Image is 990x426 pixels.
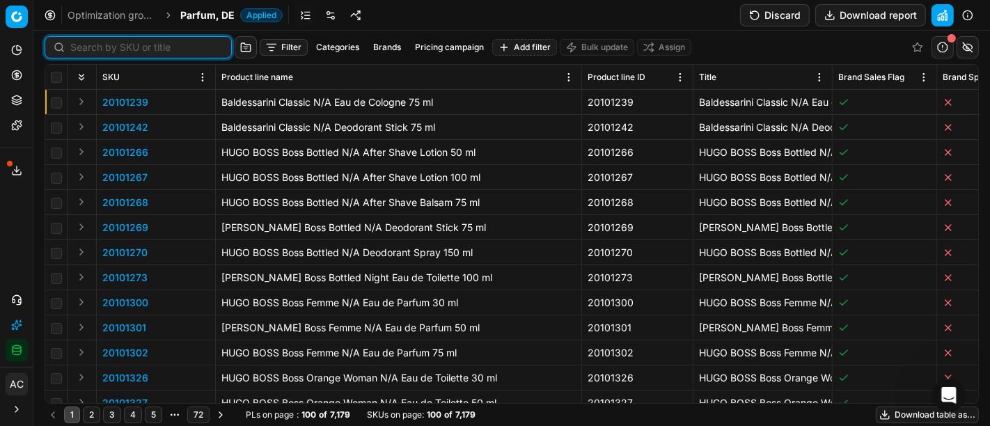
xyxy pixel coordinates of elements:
div: HUGO BOSS Boss Bottled N/A Deodorant Spray 150 ml [221,246,576,260]
button: Assign [637,39,691,56]
button: 20101239 [102,95,148,109]
div: 20101273 [588,271,687,285]
span: AC [6,374,27,395]
span: SKU [102,72,120,83]
button: Expand [73,294,90,310]
button: 20101269 [102,221,148,235]
p: Baldessarini Classic N/A Deodorant Stick 75 ml [699,120,826,134]
button: 20101267 [102,171,148,184]
button: Bulk update [560,39,634,56]
div: HUGO BOSS Boss Orange Woman N/A Eau de Toilette 30 ml [221,371,576,385]
span: Product line name [221,72,293,83]
p: 20101273 [102,271,148,285]
button: AC [6,373,28,395]
span: SKUs on page : [367,409,424,420]
div: HUGO BOSS Boss Orange Woman N/A Eau de Toilette 50 ml [221,396,576,410]
div: 20101326 [588,371,687,385]
button: Expand [73,168,90,185]
button: 20101270 [102,246,148,260]
button: Expand [73,269,90,285]
button: Filter [260,39,308,56]
button: 2 [83,407,100,423]
button: Expand [73,143,90,160]
div: [PERSON_NAME] Boss Bottled N/A Deodorant Stick 75 ml [221,221,576,235]
div: Baldessarini Classic N/A Deodorant Stick 75 ml [221,120,576,134]
a: Optimization groups [68,8,157,22]
strong: 7,179 [330,409,350,420]
div: 20101266 [588,145,687,159]
button: Download table as... [876,407,979,423]
button: Download report [815,4,926,26]
button: Categories [311,39,365,56]
strong: 7,179 [455,409,476,420]
div: 20101302 [588,346,687,360]
div: HUGO BOSS Boss Bottled N/A After Shave Lotion 100 ml [221,171,576,184]
button: 3 [103,407,121,423]
button: 72 [187,407,210,423]
div: [PERSON_NAME] Boss Femme N/A Eau de Parfum 50 ml [221,321,576,335]
p: HUGO BOSS Boss Femme N/A Eau de Parfum 75 ml [699,346,826,360]
div: 20101242 [588,120,687,134]
button: Expand [73,369,90,386]
p: HUGO BOSS Boss Bottled N/A Deodorant Spray 150 ml [699,246,826,260]
div: HUGO BOSS Boss Bottled N/A After Shave Balsam 75 ml [221,196,576,210]
button: Brands [368,39,407,56]
p: HUGO BOSS Boss Bottled N/A After Shave Lotion 100 ml [699,171,826,184]
span: Brand Sales Flag [838,72,904,83]
div: HUGO BOSS Boss Femme N/A Eau de Parfum 30 ml [221,296,576,310]
strong: of [319,409,327,420]
div: 20101327 [588,396,687,410]
p: [PERSON_NAME] Boss Femme N/A Eau de Parfum 50 ml [699,321,826,335]
button: Expand [73,394,90,411]
button: Expand [73,244,90,260]
button: Go to next page [212,407,229,423]
button: Expand [73,219,90,235]
div: [PERSON_NAME] Boss Bottled Night Eau de Toilette 100 ml [221,271,576,285]
p: 20101327 [102,396,148,410]
strong: of [444,409,453,420]
button: 20101302 [102,346,148,360]
button: 20101301 [102,321,146,335]
button: Expand [73,194,90,210]
nav: breadcrumb [68,8,283,22]
input: Search by SKU or title [70,40,223,54]
p: [PERSON_NAME] Boss Bottled Night Eau de Toilette 100 ml [699,271,826,285]
button: Expand [73,93,90,110]
button: 5 [145,407,162,423]
button: 20101326 [102,371,148,385]
button: Go to previous page [45,407,61,423]
nav: pagination [45,405,229,425]
span: Parfum, DEApplied [180,8,283,22]
p: HUGO BOSS Boss Orange Woman N/A Eau de Toilette 50 ml [699,396,826,410]
div: 20101239 [588,95,687,109]
button: 20101268 [102,196,148,210]
div: Baldessarini Classic N/A Eau de Cologne 75 ml [221,95,576,109]
button: 4 [124,407,142,423]
div: HUGO BOSS Boss Bottled N/A After Shave Lotion 50 ml [221,145,576,159]
iframe: Intercom live chat [932,379,966,412]
div: 20101270 [588,246,687,260]
button: Add filter [492,39,557,56]
p: HUGO BOSS Boss Bottled N/A After Shave Lotion 50 ml [699,145,826,159]
p: 20101300 [102,296,148,310]
strong: 100 [427,409,441,420]
button: Discard [740,4,810,26]
span: Title [699,72,716,83]
p: Baldessarini Classic N/A Eau de Cologne 75 ml [699,95,826,109]
p: HUGO BOSS Boss Bottled N/A After Shave Balsam 75 ml [699,196,826,210]
strong: 100 [301,409,316,420]
button: Expand [73,344,90,361]
div: 20101301 [588,321,687,335]
button: 1 [64,407,80,423]
p: HUGO BOSS Boss Orange Woman N/A Eau de Toilette 30 ml [699,371,826,385]
button: 20101242 [102,120,148,134]
button: 20101266 [102,145,148,159]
